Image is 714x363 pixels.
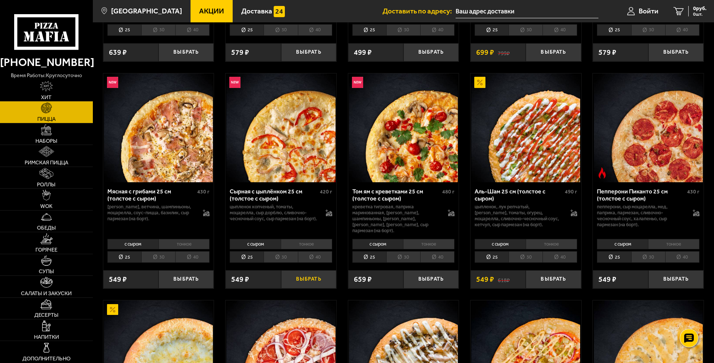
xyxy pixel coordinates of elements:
li: 25 [230,251,264,263]
span: 420 г [320,189,332,195]
li: 25 [352,251,386,263]
span: 639 ₽ [109,49,127,56]
li: 30 [509,251,542,263]
img: Пепперони Пиканто 25 см (толстое с сыром) [594,73,703,182]
span: 430 г [687,189,699,195]
li: с сыром [475,239,526,249]
span: 549 ₽ [109,276,127,283]
li: 30 [509,24,542,36]
li: 40 [420,251,454,263]
button: Выбрать [281,270,336,288]
span: 0 шт. [693,12,707,16]
button: Выбрать [648,43,704,61]
button: Выбрать [403,43,459,61]
a: АкционныйАль-Шам 25 см (толстое с сыром) [471,73,581,182]
span: 579 ₽ [231,49,249,56]
span: Горячее [35,247,57,253]
p: цыпленок, лук репчатый, [PERSON_NAME], томаты, огурец, моцарелла, сливочно-чесночный соус, кетчуп... [475,204,563,228]
a: Острое блюдоПепперони Пиканто 25 см (толстое с сыром) [593,73,704,182]
span: Хит [41,95,51,100]
img: Острое блюдо [597,167,608,179]
span: Войти [639,7,658,15]
span: 0 руб. [693,6,707,11]
li: 30 [631,24,665,36]
span: 480 г [442,189,454,195]
li: тонкое [526,239,577,249]
button: Выбрать [403,270,459,288]
li: 40 [665,251,699,263]
li: 40 [420,24,454,36]
span: 430 г [197,189,210,195]
span: WOK [40,203,53,209]
li: 25 [475,251,509,263]
li: тонкое [648,239,699,249]
div: Мясная с грибами 25 см (толстое с сыром) [107,188,196,202]
img: Акционный [107,304,118,315]
button: Выбрать [281,43,336,61]
span: Салаты и закуски [21,291,72,296]
img: Аль-Шам 25 см (толстое с сыром) [471,73,580,182]
span: 499 ₽ [354,49,372,56]
span: 699 ₽ [476,49,494,56]
li: тонкое [403,239,454,249]
button: Выбрать [648,270,704,288]
span: Акции [199,7,224,15]
a: НовинкаТом ям с креветками 25 см (толстое с сыром) [348,73,459,182]
li: 25 [230,24,264,36]
li: 25 [597,251,631,263]
span: 549 ₽ [231,276,249,283]
p: [PERSON_NAME], ветчина, шампиньоны, моцарелла, соус-пицца, базилик, сыр пармезан (на борт). [107,204,196,222]
li: 25 [107,24,141,36]
li: 25 [352,24,386,36]
button: Выбрать [526,43,581,61]
span: Супы [39,269,54,274]
li: 40 [665,24,699,36]
div: Сырная с цыплёнком 25 см (толстое с сыром) [230,188,318,202]
span: Напитки [34,334,59,340]
span: Доставить по адресу: [383,7,456,15]
li: 30 [141,251,175,263]
span: Римская пицца [25,160,68,165]
li: с сыром [352,239,403,249]
p: пепперони, сыр Моцарелла, мед, паприка, пармезан, сливочно-чесночный соус, халапеньо, сыр пармеза... [597,204,685,228]
span: Дополнительно [22,356,70,362]
div: Пепперони Пиканто 25 см (толстое с сыром) [597,188,685,202]
span: Обеды [37,225,56,231]
img: Новинка [107,77,118,88]
li: тонкое [158,239,210,249]
li: 40 [298,251,332,263]
button: Выбрать [158,270,214,288]
span: Десерты [34,312,59,318]
li: 25 [475,24,509,36]
li: 40 [298,24,332,36]
li: с сыром [597,239,648,249]
p: цыпленок копченый, томаты, моцарелла, сыр дорблю, сливочно-чесночный соус, сыр пармезан (на борт). [230,204,318,222]
div: Том ям с креветками 25 см (толстое с сыром) [352,188,441,202]
img: Новинка [352,77,363,88]
a: НовинкаСырная с цыплёнком 25 см (толстое с сыром) [226,73,336,182]
button: Выбрать [526,270,581,288]
li: 40 [542,251,577,263]
li: с сыром [107,239,158,249]
li: 40 [542,24,577,36]
span: 490 г [565,189,577,195]
li: тонкое [281,239,332,249]
img: Акционный [474,77,485,88]
a: НовинкаМясная с грибами 25 см (толстое с сыром) [103,73,214,182]
img: Том ям с креветками 25 см (толстое с сыром) [349,73,458,182]
s: 799 ₽ [498,49,510,56]
li: 30 [141,24,175,36]
span: Роллы [37,182,56,187]
img: Мясная с грибами 25 см (толстое с сыром) [104,73,213,182]
img: Новинка [229,77,240,88]
img: Сырная с цыплёнком 25 см (толстое с сыром) [226,73,335,182]
li: 30 [264,251,298,263]
input: Ваш адрес доставки [456,4,598,18]
span: [GEOGRAPHIC_DATA] [111,7,182,15]
li: 30 [386,251,420,263]
div: Аль-Шам 25 см (толстое с сыром) [475,188,563,202]
s: 618 ₽ [498,276,510,283]
span: Доставка [241,7,272,15]
li: 30 [631,251,665,263]
li: 40 [175,251,210,263]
